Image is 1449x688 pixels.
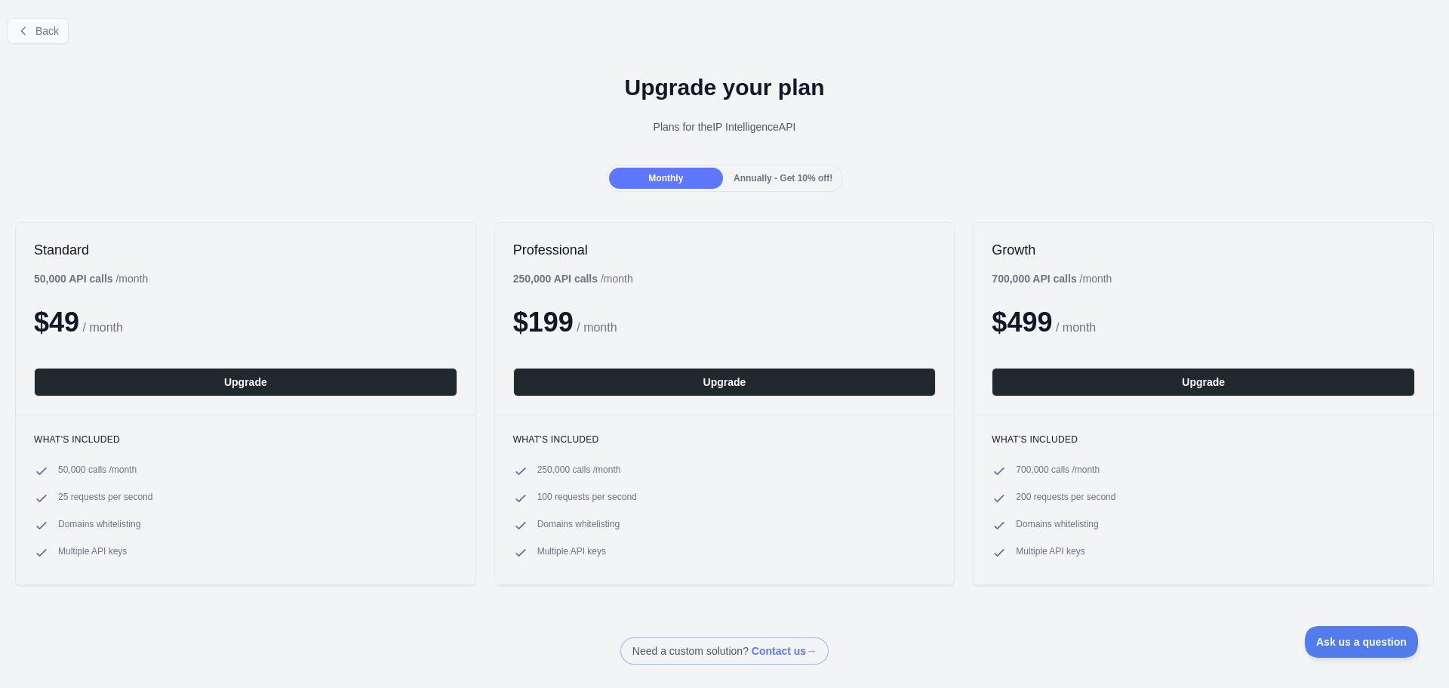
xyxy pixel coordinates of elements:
[1305,626,1419,658] iframe: Toggle Customer Support
[992,307,1052,338] span: $ 499
[513,273,598,285] b: 250,000 API calls
[513,271,633,286] div: / month
[992,273,1076,285] b: 700,000 API calls
[513,307,574,338] span: $ 199
[992,241,1415,259] h2: Growth
[992,271,1112,286] div: / month
[513,241,937,259] h2: Professional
